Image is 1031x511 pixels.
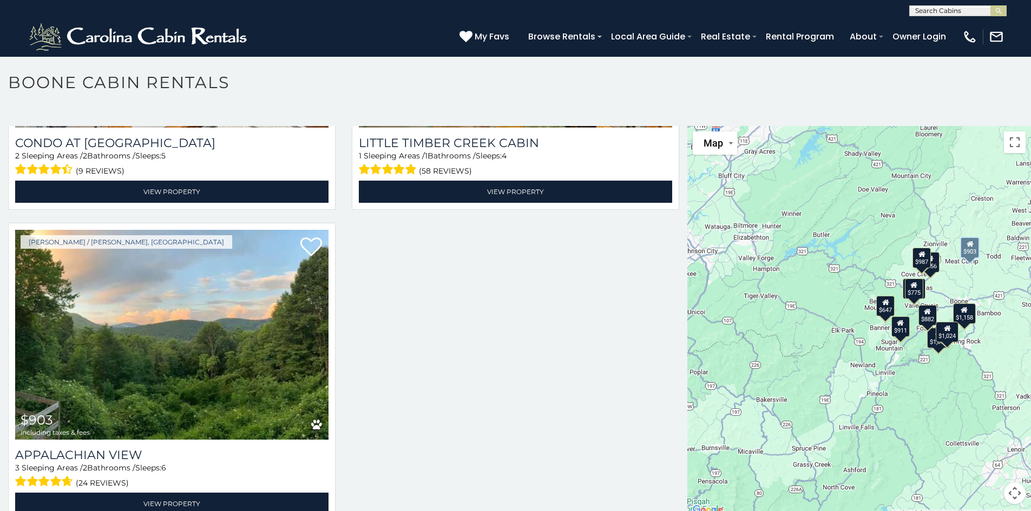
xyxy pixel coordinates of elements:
[887,27,951,46] a: Owner Login
[15,151,19,161] span: 2
[921,251,940,272] div: $956
[76,476,129,490] span: (24 reviews)
[1004,482,1026,504] button: Map camera controls
[891,316,910,337] div: $911
[523,27,601,46] a: Browse Rentals
[27,21,252,53] img: White-1-2.png
[928,327,950,348] div: $1,079
[953,303,976,323] div: $1,158
[1004,131,1026,153] button: Toggle fullscreen view
[760,27,839,46] a: Rental Program
[161,463,166,473] span: 6
[419,164,472,178] span: (58 reviews)
[15,448,329,462] a: Appalachian View
[15,150,329,178] div: Sleeping Areas / Bathrooms / Sleeps:
[15,136,329,150] h3: Condo at Pinnacle Inn Resort
[918,305,937,326] div: $882
[502,151,507,161] span: 4
[15,181,329,203] a: View Property
[15,230,329,440] img: Appalachian View
[15,136,329,150] a: Condo at [GEOGRAPHIC_DATA]
[459,30,512,44] a: My Favs
[425,151,428,161] span: 1
[83,463,87,473] span: 2
[359,136,672,150] a: Little Timber Creek Cabin
[606,27,691,46] a: Local Area Guide
[21,429,90,436] span: including taxes & fees
[83,151,87,161] span: 2
[21,235,232,249] a: [PERSON_NAME] / [PERSON_NAME], [GEOGRAPHIC_DATA]
[961,236,980,258] div: $903
[903,278,926,299] div: $1,012
[704,137,723,149] span: Map
[15,463,19,473] span: 3
[913,248,931,268] div: $987
[693,131,737,155] button: Change map style
[15,462,329,490] div: Sleeping Areas / Bathrooms / Sleeps:
[695,27,756,46] a: Real Estate
[76,164,124,178] span: (9 reviews)
[359,150,672,178] div: Sleeping Areas / Bathrooms / Sleeps:
[989,29,1004,44] img: mail-regular-white.png
[359,151,362,161] span: 1
[844,27,882,46] a: About
[962,29,977,44] img: phone-regular-white.png
[21,412,53,428] span: $903
[300,236,322,259] a: Add to favorites
[161,151,166,161] span: 5
[936,321,959,342] div: $1,024
[905,278,923,299] div: $775
[877,295,895,316] div: $647
[475,30,509,43] span: My Favs
[359,181,672,203] a: View Property
[15,230,329,440] a: Appalachian View $903 including taxes & fees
